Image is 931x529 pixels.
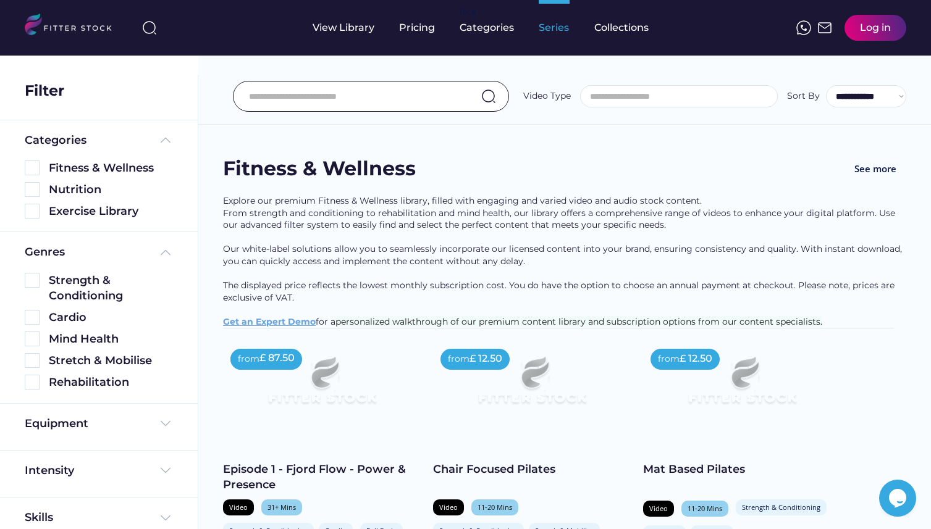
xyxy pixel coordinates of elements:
div: Log in [860,21,891,35]
a: Get an Expert Demo [223,316,316,327]
button: See more [845,155,906,183]
div: Strength & Conditioning [49,273,173,304]
div: Cardio [49,310,173,325]
div: Fitness & Wellness [49,160,173,176]
span: The displayed price reflects the lowest monthly subscription cost. You do have the option to choo... [223,280,897,303]
div: Video [439,502,458,512]
div: Filter [25,80,64,101]
div: View Library [313,21,374,35]
img: Rectangle%205126.svg [25,204,40,219]
div: £ 12.50 [680,352,712,365]
div: Equipment [25,416,88,431]
div: Categories [460,21,514,35]
div: 11-20 Mins [478,502,512,512]
div: Pricing [399,21,435,35]
div: Exercise Library [49,204,173,219]
div: Rehabilitation [49,375,173,390]
div: Chair Focused Pilates [433,462,631,477]
img: LOGO.svg [25,14,122,39]
div: Video [649,504,668,513]
div: 31+ Mins [268,502,296,512]
div: Nutrition [49,182,173,198]
img: Frame%20%284%29.svg [158,463,173,478]
img: Frame%20%285%29.svg [158,133,173,148]
div: £ 87.50 [259,351,295,365]
div: Sort By [787,90,820,102]
img: Frame%20%284%29.svg [158,416,173,431]
img: search-normal.svg [481,89,496,104]
div: £ 12.50 [470,352,502,365]
img: Frame%20%285%29.svg [158,245,173,260]
div: Categories [25,133,86,148]
div: from [448,353,470,365]
img: search-normal%203.svg [142,20,157,35]
img: Rectangle%205126.svg [25,353,40,368]
img: meteor-icons_whatsapp%20%281%29.svg [796,20,811,35]
span: personalized walkthrough of our premium content library and subscription options from our content... [335,316,822,327]
div: from [238,353,259,365]
div: Stretch & Mobilise [49,353,173,369]
img: Rectangle%205126.svg [25,273,40,288]
img: Frame%2051.svg [817,20,832,35]
div: Strength & Conditioning [742,502,820,512]
img: Frame%2079%20%281%29.svg [453,341,611,430]
div: Series [539,21,570,35]
div: Collections [594,21,649,35]
div: Fitness & Wellness [223,155,416,183]
img: Frame%2079%20%281%29.svg [663,341,821,430]
div: fvck [460,6,476,19]
div: Intensity [25,463,74,478]
div: Video [229,502,248,512]
div: Mat Based Pilates [643,462,841,477]
iframe: chat widget [879,480,919,517]
img: Rectangle%205126.svg [25,310,40,325]
img: Frame%2079%20%281%29.svg [243,341,401,430]
img: Rectangle%205126.svg [25,160,40,175]
div: Episode 1 - Fjord Flow - Power & Presence [223,462,421,493]
div: Mind Health [49,331,173,347]
div: 11-20 Mins [688,504,722,513]
div: Explore our premium Fitness & Wellness library, filled with engaging and varied video and audio s... [223,195,906,328]
div: Genres [25,244,65,260]
img: Rectangle%205126.svg [25,331,40,346]
img: Rectangle%205126.svg [25,182,40,197]
div: from [658,353,680,365]
div: Video Type [523,90,571,102]
img: Rectangle%205126.svg [25,375,40,389]
img: Frame%20%284%29.svg [158,510,173,525]
div: Skills [25,510,56,525]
